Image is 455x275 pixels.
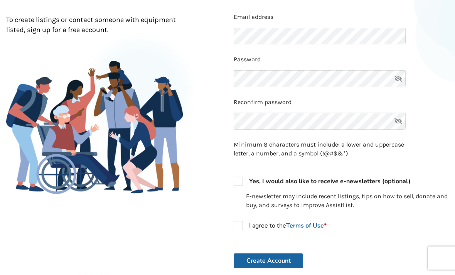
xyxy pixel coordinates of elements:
p: Email address [234,13,449,22]
img: Family Gathering [6,61,183,194]
p: To create listings or contact someone with equipment listed, sign up for a free account. [6,15,183,35]
p: E-newsletter may include recent listings, tips on how to sell, donate and buy, and surveys to imp... [246,192,449,210]
p: Reconfirm password [234,98,449,107]
label: I agree to the [234,221,327,230]
a: Terms of Use* [286,221,327,230]
strong: Yes, I would also like to receive e-newsletters (optional) [249,177,411,186]
button: Create Account [234,253,303,268]
p: Minimum 8 characters must include: a lower and uppercase letter, a number, and a symbol (!@#$&*) [234,140,406,158]
p: Password [234,55,449,64]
